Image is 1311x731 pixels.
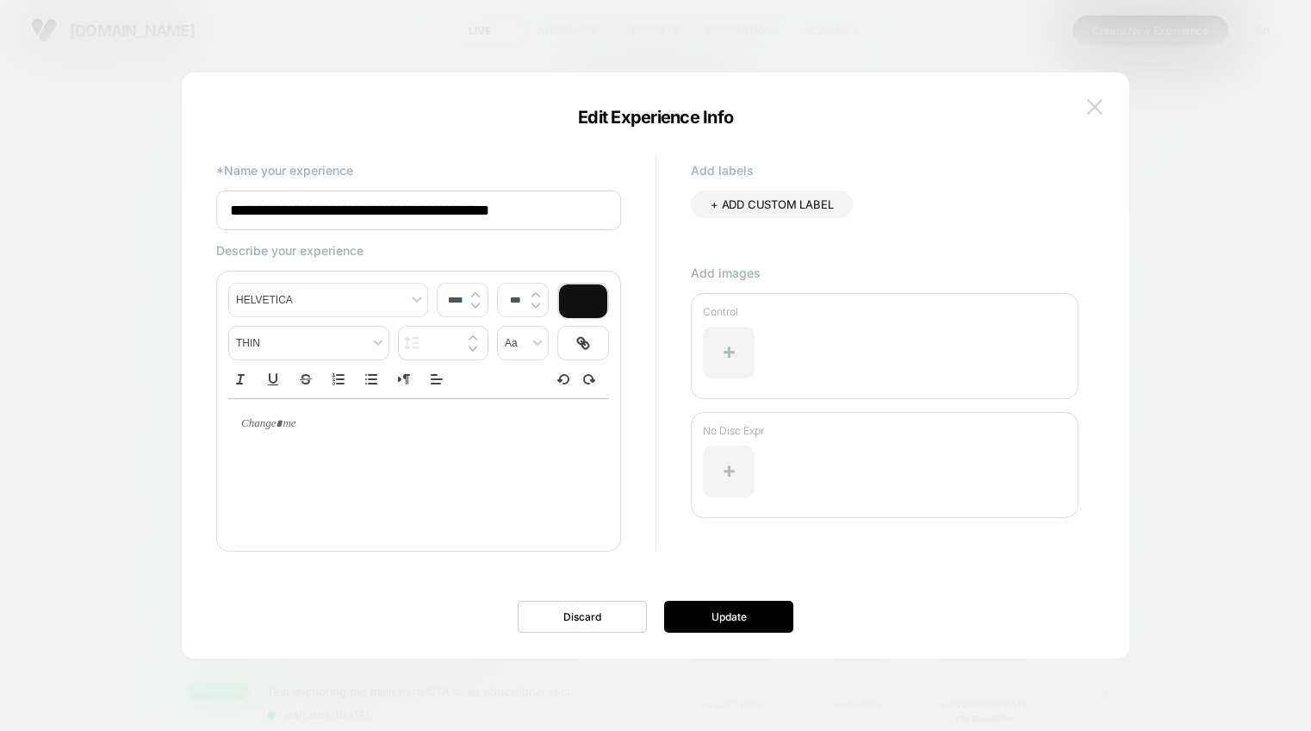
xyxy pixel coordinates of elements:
[229,284,427,316] span: font
[469,346,477,353] img: down
[216,243,621,258] p: Describe your experience
[498,327,548,359] span: transform
[359,369,383,390] button: Bullet list
[711,197,833,211] span: + ADD CUSTOM LABEL
[294,369,318,390] button: Strike
[703,424,1066,437] p: No Disc Expr
[471,291,480,298] img: up
[261,369,285,390] button: Underline
[216,163,621,178] p: *Name your experience
[518,601,647,633] button: Discard
[404,336,420,350] img: line height
[471,303,480,309] img: down
[578,107,733,128] span: Edit Experience Info
[531,291,540,298] img: up
[326,369,351,390] button: Ordered list
[425,369,449,390] span: Align
[392,369,416,390] button: Right to Left
[531,303,540,309] img: down
[469,334,477,341] img: up
[703,305,1066,318] p: Control
[228,369,252,390] button: Italic
[664,601,793,633] button: Update
[1087,99,1103,114] img: close
[691,163,1078,178] p: Add labels
[691,266,1078,280] p: Add images
[229,327,388,359] span: fontWeight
